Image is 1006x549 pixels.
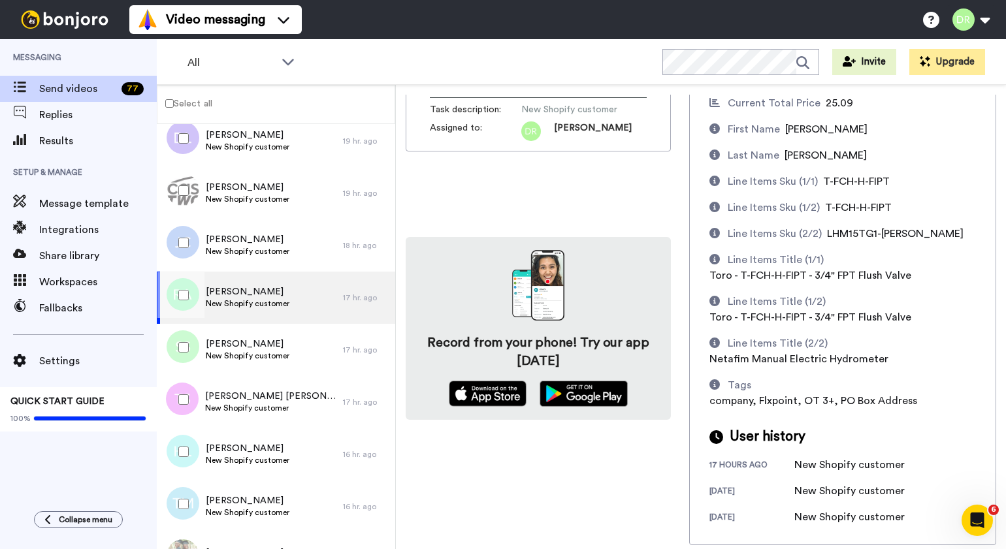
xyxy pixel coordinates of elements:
[205,390,336,403] span: [PERSON_NAME] [PERSON_NAME]
[122,82,144,95] div: 77
[206,494,289,507] span: [PERSON_NAME]
[709,312,911,322] span: Toro - T-FCH-H-FIPT - 3/4" FPT Flush Valve
[709,486,794,499] div: [DATE]
[39,222,157,238] span: Integrations
[449,381,527,407] img: appstore
[206,233,289,246] span: [PERSON_NAME]
[343,188,389,198] div: 19 hr. ago
[343,136,389,146] div: 19 hr. ago
[430,103,521,116] span: Task description :
[59,514,112,525] span: Collapse menu
[728,148,779,163] div: Last Name
[16,10,114,29] img: bj-logo-header-white.svg
[728,174,818,189] div: Line Items Sku (1/1)
[343,449,389,460] div: 16 hr. ago
[709,270,911,281] span: Toro - T-FCH-H-FIPT - 3/4" FPT Flush Valve
[206,129,289,142] span: [PERSON_NAME]
[430,121,521,141] span: Assigned to:
[794,457,905,473] div: New Shopify customer
[39,248,157,264] span: Share library
[166,10,265,29] span: Video messaging
[794,483,905,499] div: New Shopify customer
[206,181,289,194] span: [PERSON_NAME]
[825,202,892,213] span: T-FCH-H-FIPT
[39,274,157,290] span: Workspaces
[343,397,389,407] div: 17 hr. ago
[39,196,157,212] span: Message template
[832,49,896,75] button: Invite
[709,512,794,525] div: [DATE]
[554,121,632,141] span: [PERSON_NAME]
[785,150,867,161] span: [PERSON_NAME]
[34,511,123,528] button: Collapse menu
[206,285,289,298] span: [PERSON_NAME]
[827,228,964,239] span: LHM15TG1-[PERSON_NAME]
[343,345,389,355] div: 17 hr. ago
[343,501,389,512] div: 16 hr. ago
[206,351,289,361] span: New Shopify customer
[823,176,890,187] span: T-FCH-H-FIPT
[343,292,389,303] div: 17 hr. ago
[39,81,116,97] span: Send videos
[909,49,985,75] button: Upgrade
[187,55,275,71] span: All
[206,455,289,465] span: New Shopify customer
[728,294,826,309] div: Line Items Title (1/2)
[728,336,828,351] div: Line Items Title (2/2)
[206,298,289,309] span: New Shopify customer
[794,509,905,525] div: New Shopify customer
[206,194,289,204] span: New Shopify customer
[343,240,389,251] div: 18 hr. ago
[730,427,805,447] span: User history
[709,460,794,473] div: 17 hours ago
[206,337,289,351] span: [PERSON_NAME]
[728,226,822,242] div: Line Items Sku (2/2)
[540,381,628,407] img: playstore
[709,396,917,406] span: company, Flxpoint, OT 3+, PO Box Address
[709,354,888,364] span: Netafim Manual Electric Hydrometer
[10,413,31,424] span: 100%
[206,507,289,518] span: New Shopify customer
[39,300,157,316] span: Fallbacks
[988,505,999,515] span: 6
[728,377,751,393] div: Tags
[39,353,157,369] span: Settings
[206,142,289,152] span: New Shopify customer
[39,133,157,149] span: Results
[521,121,541,141] img: dr.png
[826,98,853,108] span: 25.09
[137,9,158,30] img: vm-color.svg
[728,95,820,111] div: Current Total Price
[39,107,157,123] span: Replies
[419,334,658,370] h4: Record from your phone! Try our app [DATE]
[10,397,105,406] span: QUICK START GUIDE
[157,95,212,111] label: Select all
[728,252,824,268] div: Line Items Title (1/1)
[205,403,336,413] span: New Shopify customer
[728,200,820,215] div: Line Items Sku (1/2)
[165,99,174,108] input: Select all
[512,250,564,321] img: download
[785,124,868,134] span: [PERSON_NAME]
[206,246,289,257] span: New Shopify customer
[728,121,780,137] div: First Name
[521,103,645,116] span: New Shopify customer
[206,442,289,455] span: [PERSON_NAME]
[962,505,993,536] iframe: Intercom live chat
